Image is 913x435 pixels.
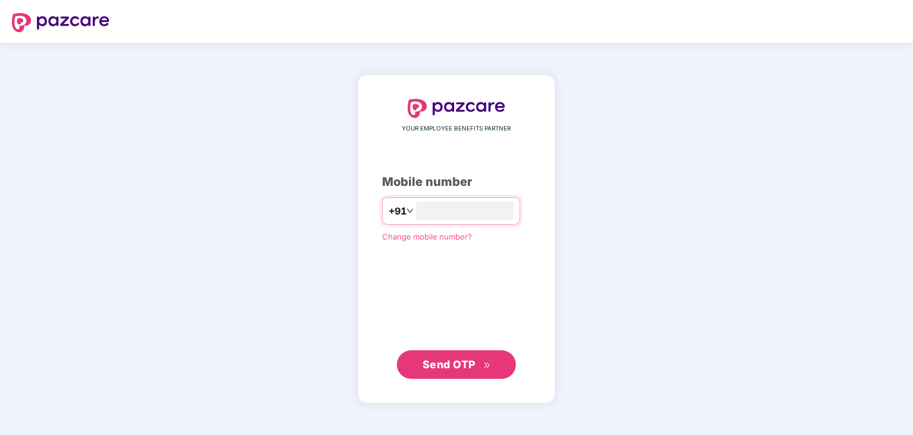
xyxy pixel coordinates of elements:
[382,173,531,191] div: Mobile number
[423,358,476,371] span: Send OTP
[407,207,414,215] span: down
[408,99,505,118] img: logo
[389,204,407,219] span: +91
[397,350,516,379] button: Send OTPdouble-right
[402,124,511,133] span: YOUR EMPLOYEE BENEFITS PARTNER
[382,232,472,241] a: Change mobile number?
[12,13,110,32] img: logo
[483,362,491,369] span: double-right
